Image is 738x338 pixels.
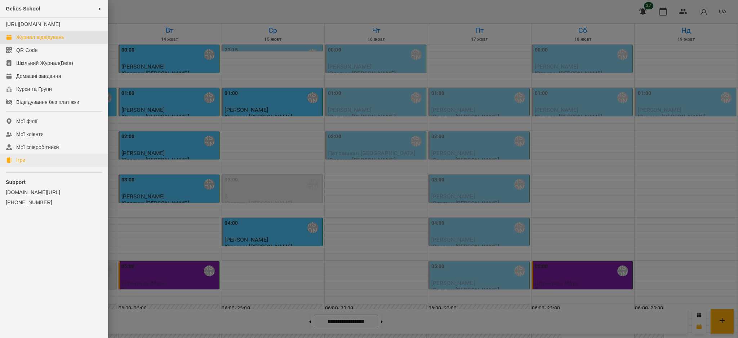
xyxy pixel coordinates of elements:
div: QR Code [16,47,38,54]
div: Домашні завдання [16,73,61,80]
div: Курси та Групи [16,85,52,93]
span: Gelios School [6,6,40,12]
p: Support [6,179,102,186]
span: ► [98,6,102,12]
div: Мої клієнти [16,131,44,138]
div: Шкільний Журнал(Beta) [16,60,73,67]
div: Мої філії [16,118,37,125]
a: [PHONE_NUMBER] [6,199,102,206]
a: [URL][DOMAIN_NAME] [6,21,60,27]
div: Мої співробітники [16,144,59,151]
div: Журнал відвідувань [16,34,64,41]
div: Ігри [16,157,25,164]
a: [DOMAIN_NAME][URL] [6,189,102,196]
div: Відвідування без платіжки [16,98,79,106]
